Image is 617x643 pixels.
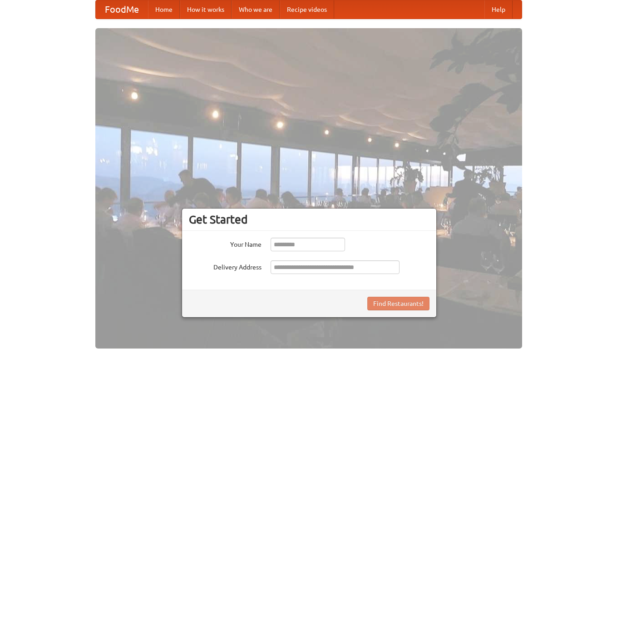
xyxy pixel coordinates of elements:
[189,238,262,249] label: Your Name
[189,213,429,226] h3: Get Started
[148,0,180,19] a: Home
[367,297,429,310] button: Find Restaurants!
[180,0,232,19] a: How it works
[96,0,148,19] a: FoodMe
[189,260,262,272] label: Delivery Address
[280,0,334,19] a: Recipe videos
[484,0,513,19] a: Help
[232,0,280,19] a: Who we are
